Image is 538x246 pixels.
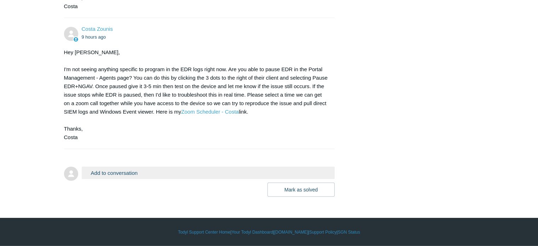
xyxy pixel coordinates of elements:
button: Mark as solved [267,183,335,197]
a: [DOMAIN_NAME] [274,229,308,235]
div: Hey [PERSON_NAME], I'm not seeing anything specific to program in the EDR logs right now. Are you... [64,48,328,142]
div: | | | | [64,229,474,235]
a: Zoom Scheduler - Costa [181,109,239,115]
a: Costa Zounis [82,26,113,32]
a: Todyl Support Center Home [178,229,230,235]
button: Add to conversation [82,167,335,179]
a: SGN Status [338,229,360,235]
a: Support Policy [309,229,336,235]
time: 09/17/2025, 14:15 [82,34,106,40]
a: Your Todyl Dashboard [231,229,273,235]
